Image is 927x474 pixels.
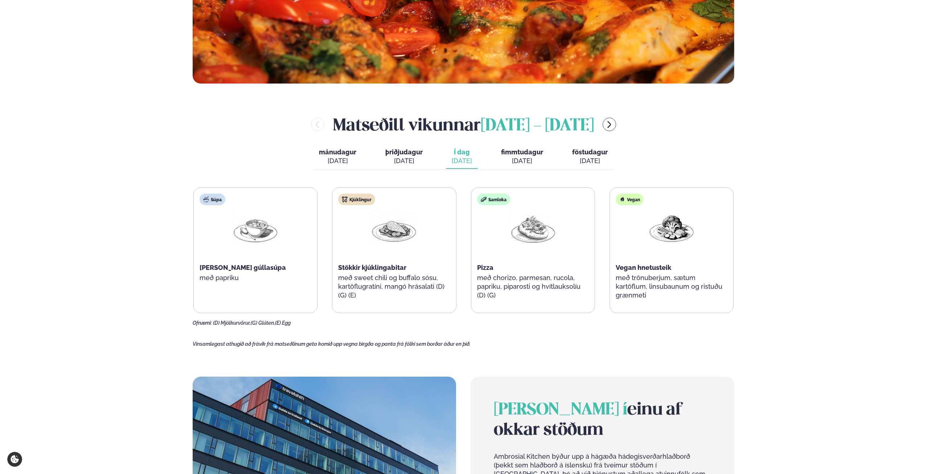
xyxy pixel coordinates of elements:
span: Ofnæmi: [193,320,212,326]
button: Í dag [DATE] [446,145,478,169]
span: Stökkir kjúklingabitar [338,264,406,271]
p: með chorizo, parmesan, rucola, papriku, piparosti og hvítlauksolíu (D) (G) [477,274,589,300]
img: Vegan.svg [619,197,625,202]
span: föstudagur [572,148,608,156]
div: [DATE] [452,157,472,165]
div: Samloka [477,194,510,205]
button: menu-btn-right [603,118,616,131]
span: [PERSON_NAME] gúllasúpa [200,264,286,271]
h2: Matseðill vikunnar [333,113,594,136]
button: mánudagur [DATE] [313,145,362,169]
span: Í dag [452,148,472,157]
div: [DATE] [501,157,543,165]
span: (G) Glúten, [251,320,275,326]
p: með papriku [200,274,311,282]
span: Vegan hnetusteik [616,264,671,271]
span: fimmtudagur [501,148,543,156]
button: menu-btn-left [311,118,324,131]
div: [DATE] [385,157,423,165]
button: fimmtudagur [DATE] [495,145,549,169]
div: [DATE] [572,157,608,165]
span: þriðjudagur [385,148,423,156]
button: föstudagur [DATE] [566,145,614,169]
span: (E) Egg [275,320,291,326]
h2: einu af okkar stöðum [494,400,711,441]
span: mánudagur [319,148,356,156]
div: Súpa [200,194,225,205]
img: Soup.png [232,211,279,245]
a: Cookie settings [7,452,22,467]
div: Vegan [616,194,644,205]
p: með sweet chili og buffalo sósu, kartöflugratíni, mangó hrásalati (D) (G) (E) [338,274,450,300]
span: Vinsamlegast athugið að frávik frá matseðlinum geta komið upp vegna birgða og panta frá fólki sem... [193,341,471,347]
span: [DATE] - [DATE] [481,118,594,134]
span: Pizza [477,264,493,271]
button: þriðjudagur [DATE] [380,145,428,169]
img: chicken.svg [342,197,348,202]
img: sandwich-new-16px.svg [481,197,487,202]
div: [DATE] [319,157,356,165]
img: Vegan.png [648,211,695,245]
span: (D) Mjólkurvörur, [213,320,251,326]
img: Chicken-breast.png [371,211,417,245]
span: [PERSON_NAME] í [494,402,627,418]
img: soup.svg [203,197,209,202]
div: Kjúklingur [338,194,375,205]
img: Pizza-Bread.png [510,211,556,245]
p: með trönuberjum, sætum kartöflum, linsubaunum og ristuðu grænmeti [616,274,727,300]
